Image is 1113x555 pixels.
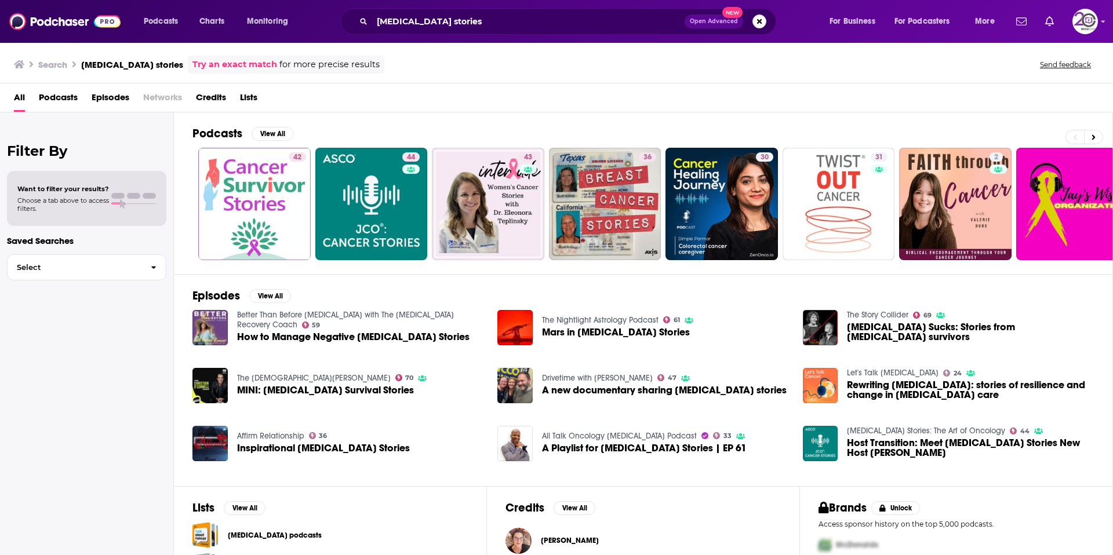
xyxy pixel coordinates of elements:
[847,322,1094,342] a: Cancer Sucks: Stories from cancer survivors
[542,327,690,337] a: Mars in Cancer Stories
[505,501,595,515] a: CreditsView All
[192,310,228,345] img: How to Manage Negative Cancer Stories
[192,289,291,303] a: EpisodesView All
[803,426,838,461] a: Host Transition: Meet Cancer Stories New Host Dr. Mikkael Sekeres
[192,58,277,71] a: Try an exact match
[639,152,656,162] a: 36
[756,152,773,162] a: 30
[293,152,301,163] span: 42
[819,520,1094,528] p: Access sponsor history on the top 5,000 podcasts.
[975,13,995,30] span: More
[240,88,257,112] a: Lists
[875,152,883,163] span: 31
[803,310,838,345] a: Cancer Sucks: Stories from cancer survivors
[192,426,228,461] img: Inspirational Cancer Stories
[954,371,962,376] span: 24
[685,14,743,28] button: Open AdvancedNew
[923,313,932,318] span: 69
[407,152,415,163] span: 44
[821,12,890,31] button: open menu
[847,322,1094,342] span: [MEDICAL_DATA] Sucks: Stories from [MEDICAL_DATA] survivors
[432,148,544,260] a: 43
[192,501,214,515] h2: Lists
[497,368,533,403] img: A new documentary sharing breast cancer stories
[665,148,778,260] a: 30
[871,152,888,162] a: 31
[943,370,962,377] a: 24
[319,433,327,439] span: 36
[847,380,1094,400] a: Rewriting Cancer: stories of resilience and change in cancer care
[713,432,732,439] a: 33
[722,7,743,18] span: New
[542,443,747,453] span: A Playlist for [MEDICAL_DATA] Stories | EP 61
[1072,9,1098,34] span: Logged in as kvolz
[351,8,787,35] div: Search podcasts, credits, & more...
[542,443,747,453] a: A Playlist for Breast Cancer Stories | EP 61
[198,148,311,260] a: 42
[1072,9,1098,34] button: Show profile menu
[663,316,680,323] a: 61
[674,317,680,323] span: 61
[643,152,652,163] span: 36
[372,12,685,31] input: Search podcasts, credits, & more...
[847,426,1005,436] a: Cancer Stories: The Art of Oncology
[899,148,1012,260] a: 2
[497,310,533,345] img: Mars in Cancer Stories
[819,501,867,515] h2: Brands
[1012,12,1031,31] a: Show notifications dropdown
[38,59,67,70] h3: Search
[1010,428,1030,434] a: 44
[497,426,533,461] img: A Playlist for Breast Cancer Stories | EP 61
[519,152,537,162] a: 43
[199,13,224,30] span: Charts
[967,12,1009,31] button: open menu
[990,152,1003,162] a: 2
[92,88,129,112] a: Episodes
[505,528,532,554] img: Kristen Vengler
[228,529,322,542] a: [MEDICAL_DATA] podcasts
[237,385,414,395] a: MINI: Cancer Survival Stories
[847,368,939,378] a: Let's Talk Cancer
[302,322,321,328] a: 59
[237,332,470,342] span: How to Manage Negative [MEDICAL_DATA] Stories
[192,522,219,548] a: Cancer podcasts
[847,438,1094,458] span: Host Transition: Meet [MEDICAL_DATA] Stories New Host [PERSON_NAME]
[405,375,413,381] span: 70
[8,264,141,271] span: Select
[542,373,653,383] a: Drivetime with DeRusha
[39,88,78,112] a: Podcasts
[237,373,391,383] a: The Christian O’Connell Show
[237,332,470,342] a: How to Manage Negative Cancer Stories
[315,148,428,260] a: 44
[1041,12,1059,31] a: Show notifications dropdown
[894,13,950,30] span: For Podcasters
[196,88,226,112] a: Credits
[803,368,838,403] a: Rewriting Cancer: stories of resilience and change in cancer care
[554,501,595,515] button: View All
[542,385,787,395] a: A new documentary sharing breast cancer stories
[847,438,1094,458] a: Host Transition: Meet Cancer Stories New Host Dr. Mikkael Sekeres
[836,540,878,550] span: McDonalds
[1036,60,1094,70] button: Send feedback
[847,380,1094,400] span: Rewriting [MEDICAL_DATA]: stories of resilience and change in [MEDICAL_DATA] care
[144,13,178,30] span: Podcasts
[913,312,932,319] a: 69
[14,88,25,112] a: All
[237,310,454,330] a: Better Than Before Breast Cancer with The Breast Cancer Recovery Coach
[237,443,410,453] span: Inspirational [MEDICAL_DATA] Stories
[871,501,921,515] button: Unlock
[542,327,690,337] span: Mars in [MEDICAL_DATA] Stories
[9,10,121,32] img: Podchaser - Follow, Share and Rate Podcasts
[239,12,303,31] button: open menu
[7,143,166,159] h2: Filter By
